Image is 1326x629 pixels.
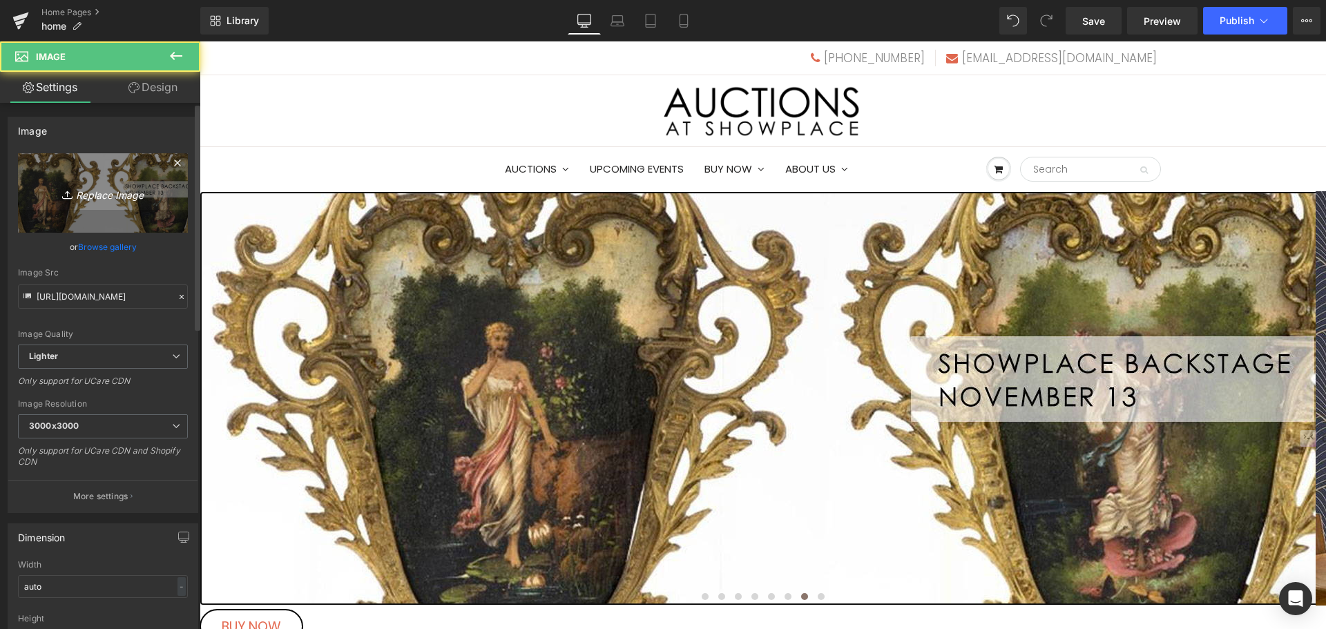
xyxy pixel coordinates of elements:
span: BUY NOW [22,576,81,594]
a: Mobile [667,7,700,35]
a: Home Pages [41,7,200,18]
img: Showplace [463,34,664,105]
a: [EMAIL_ADDRESS][DOMAIN_NAME] [747,8,957,25]
a: Auctions [295,106,380,149]
b: Lighter [29,351,58,361]
p: More settings [73,490,128,503]
a: [PHONE_NUMBER] [611,8,725,25]
div: Image [18,117,47,137]
i: Replace Image [48,184,158,202]
span: Library [227,14,259,27]
input: auto [18,575,188,598]
span: Preview [1144,14,1181,28]
a: Desktop [568,7,601,35]
div: Image Src [18,268,188,278]
a: ABOUT US [575,106,659,149]
button: More settings [8,480,198,512]
a: New Library [200,7,269,35]
a: Preview [1127,7,1198,35]
div: - [177,577,186,596]
div: Image Quality [18,329,188,339]
span: Save [1082,14,1105,28]
span: Image [36,51,66,62]
a: Browse gallery [78,235,137,259]
b: 3000x3000 [29,420,79,431]
a: Design [103,72,203,103]
div: Height [18,614,188,623]
div: Width [18,560,188,570]
div: Open Intercom Messenger [1279,582,1312,615]
span: home [41,21,66,32]
button: Publish [1203,7,1287,35]
div: Only support for UCare CDN and Shopify CDN [18,445,188,476]
input: Link [18,284,188,309]
a: Tablet [634,7,667,35]
span: Publish [1220,15,1254,26]
div: Image Resolution [18,399,188,409]
div: or [18,240,188,254]
div: Dimension [18,524,66,543]
a: UPCOMING EVENTS [380,106,494,149]
button: Undo [999,7,1027,35]
button: Redo [1032,7,1060,35]
input: Search [820,115,961,140]
button: More [1293,7,1320,35]
a: BUY NOW [494,106,575,149]
a: Laptop [601,7,634,35]
div: Only support for UCare CDN [18,376,188,396]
